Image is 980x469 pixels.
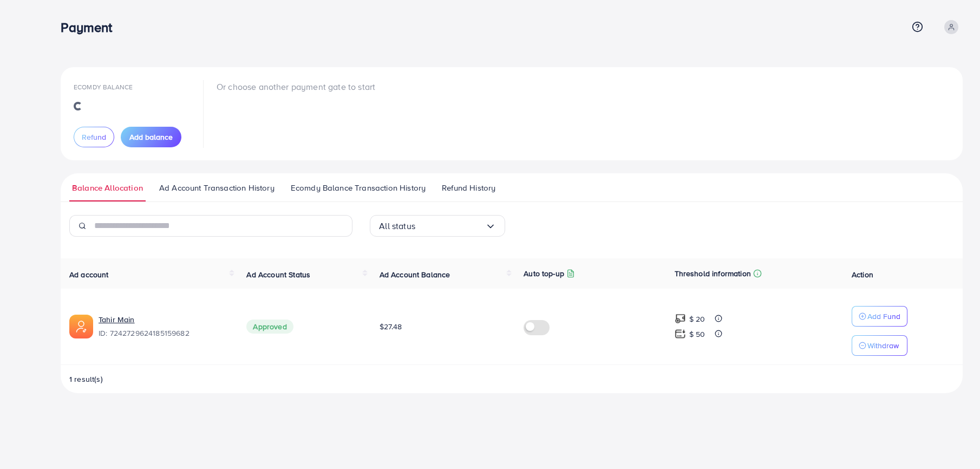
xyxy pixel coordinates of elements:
span: Action [852,269,873,280]
div: <span class='underline'>Tahir Main</span></br>7242729624185159682 [99,314,229,339]
button: Withdraw [852,335,907,356]
button: Refund [74,127,114,147]
p: $ 50 [689,328,705,341]
span: $27.48 [380,321,402,332]
p: $ 20 [689,312,705,325]
img: top-up amount [675,328,686,340]
span: 1 result(s) [69,374,103,385]
span: Ad Account Transaction History [159,182,275,194]
p: Withdraw [867,339,899,352]
span: ID: 7242729624185159682 [99,328,229,338]
a: Tahir Main [99,314,135,325]
p: Add Fund [867,310,900,323]
p: Auto top-up [524,267,564,280]
span: Add balance [129,132,173,142]
img: ic-ads-acc.e4c84228.svg [69,315,93,338]
span: Approved [246,320,293,334]
span: Refund History [442,182,495,194]
span: Ecomdy Balance [74,82,133,92]
span: Ad Account Status [246,269,310,280]
img: top-up amount [675,313,686,324]
div: Search for option [370,215,505,237]
input: Search for option [415,218,485,234]
span: All status [379,218,415,234]
span: Balance Allocation [72,182,143,194]
p: Or choose another payment gate to start [217,80,375,93]
button: Add Fund [852,306,907,327]
span: Ecomdy Balance Transaction History [291,182,426,194]
span: Ad Account Balance [380,269,450,280]
p: Threshold information [675,267,751,280]
span: Refund [82,132,106,142]
h3: Payment [61,19,121,35]
button: Add balance [121,127,181,147]
span: Ad account [69,269,109,280]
